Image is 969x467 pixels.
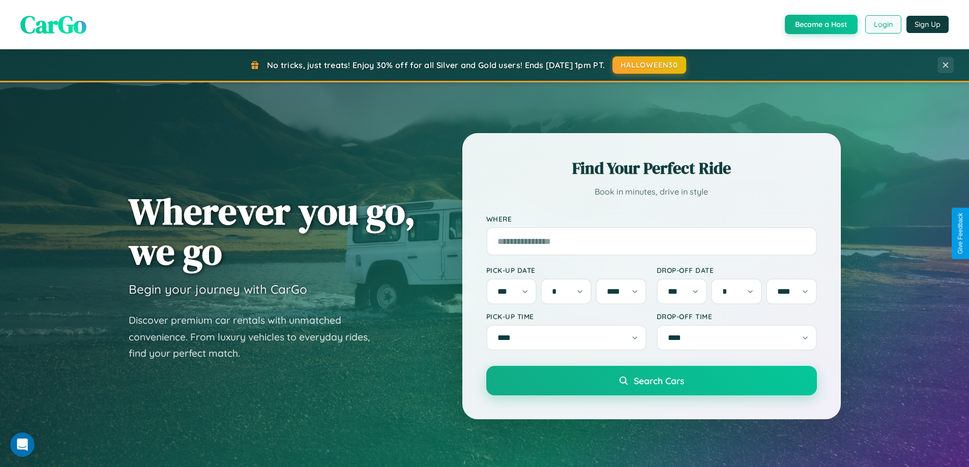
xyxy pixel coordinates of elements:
[657,312,817,321] label: Drop-off Time
[486,184,817,199] p: Book in minutes, drive in style
[785,15,858,34] button: Become a Host
[129,312,383,362] p: Discover premium car rentals with unmatched convenience. From luxury vehicles to everyday rides, ...
[10,432,35,457] iframe: Intercom live chat
[486,157,817,179] h2: Find Your Perfect Ride
[657,266,817,274] label: Drop-off Date
[957,213,964,254] div: Give Feedback
[865,15,901,34] button: Login
[906,16,949,33] button: Sign Up
[486,366,817,395] button: Search Cars
[634,375,684,386] span: Search Cars
[129,191,416,271] h1: Wherever you go, we go
[486,312,647,321] label: Pick-up Time
[486,266,647,274] label: Pick-up Date
[612,56,686,74] button: HALLOWEEN30
[129,282,307,297] h3: Begin your journey with CarGo
[486,214,817,223] label: Where
[20,8,86,41] span: CarGo
[267,60,605,70] span: No tricks, just treats! Enjoy 30% off for all Silver and Gold users! Ends [DATE] 1pm PT.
